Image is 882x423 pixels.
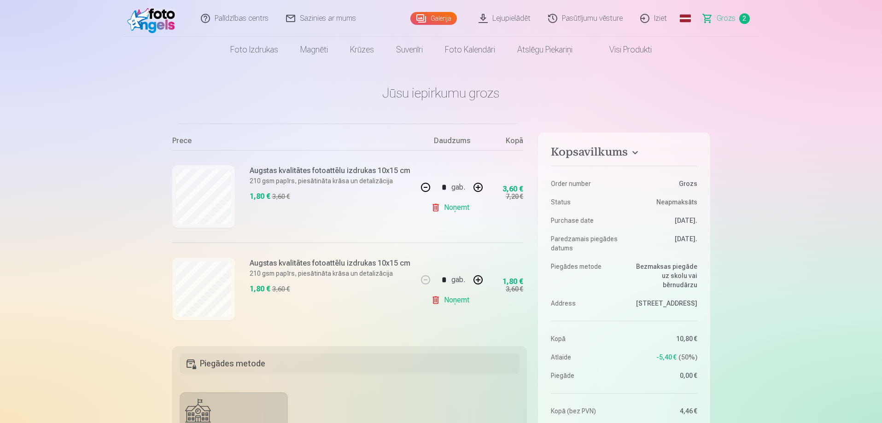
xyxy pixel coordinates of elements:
dd: 0,00 € [629,371,697,380]
dd: Bezmaksas piegāde uz skolu vai bērnudārzu [629,262,697,290]
h1: Jūsu iepirkumu grozs [172,85,710,101]
dt: Address [551,299,619,308]
img: /fa1 [127,4,180,33]
a: Magnēti [289,37,339,63]
dd: 10,80 € [629,334,697,343]
div: 1,80 € [250,191,270,202]
dd: 4,46 € [629,406,697,416]
a: Atslēgu piekariņi [506,37,584,63]
p: 210 gsm papīrs, piesātināta krāsa un detalizācija [250,269,410,278]
a: Galerija [410,12,457,25]
span: 50 % [678,353,697,362]
a: Foto izdrukas [219,37,289,63]
dt: Kopā (bez PVN) [551,406,619,416]
a: Suvenīri [385,37,434,63]
div: 1,80 € [502,279,523,284]
div: 7,20 € [506,192,523,201]
dt: Kopā [551,334,619,343]
button: Kopsavilkums [551,145,697,162]
span: 2 [739,13,750,24]
div: 1,80 € [250,284,270,295]
div: 3,60 € [502,186,523,192]
dd: [DATE]. [629,216,697,225]
h6: Augstas kvalitātes fotoattēlu izdrukas 10x15 cm [250,165,410,176]
dd: Grozs [629,179,697,188]
h5: Piegādes metode [180,353,520,374]
a: Foto kalendāri [434,37,506,63]
dt: Paredzamais piegādes datums [551,234,619,253]
a: Noņemt [431,198,473,217]
dd: [STREET_ADDRESS] [629,299,697,308]
dt: Order number [551,179,619,188]
div: Prece [172,135,418,150]
h6: Augstas kvalitātes fotoattēlu izdrukas 10x15 cm [250,258,410,269]
span: Grozs [717,13,736,24]
a: Visi produkti [584,37,663,63]
span: Neapmaksāts [656,197,697,207]
div: 3,60 € [272,284,290,294]
dt: Atlaide [551,353,619,362]
div: gab. [451,176,465,198]
dt: Status [551,197,619,207]
div: Kopā [486,135,523,150]
div: Daudzums [417,135,486,150]
p: 210 gsm papīrs, piesātināta krāsa un detalizācija [250,176,410,185]
dd: [DATE]. [629,234,697,253]
span: -5,40 € [656,353,677,362]
a: Noņemt [431,291,473,309]
dt: Piegāde [551,371,619,380]
div: 3,60 € [506,284,523,294]
div: 3,60 € [272,192,290,201]
dt: Piegādes metode [551,262,619,290]
dt: Purchase date [551,216,619,225]
a: Krūzes [339,37,385,63]
div: gab. [451,269,465,291]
